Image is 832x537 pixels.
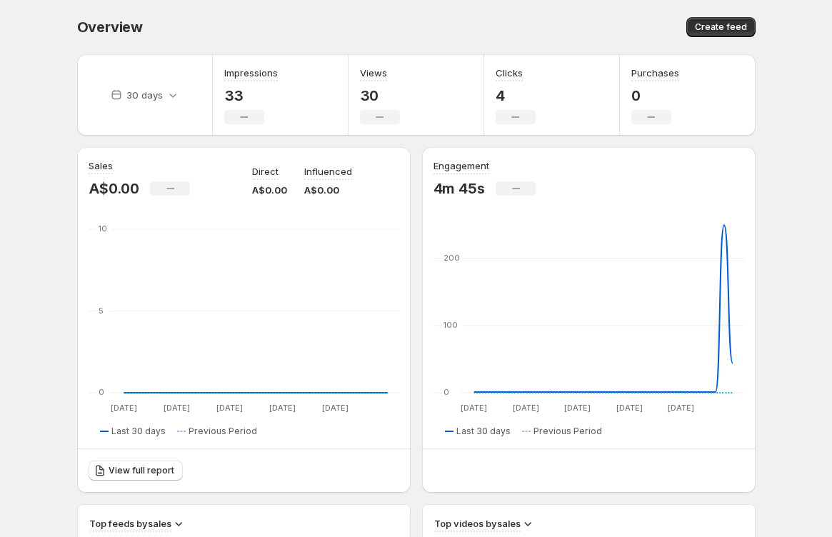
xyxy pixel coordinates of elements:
span: Overview [77,19,143,36]
p: A$0.00 [89,180,139,197]
p: Influenced [304,164,352,179]
span: Last 30 days [111,426,166,437]
text: 0 [99,387,104,397]
p: A$0.00 [304,183,352,197]
h3: Engagement [433,159,489,173]
p: 4 [496,87,536,104]
text: [DATE] [564,403,591,413]
h3: Views [360,66,387,80]
span: Previous Period [533,426,602,437]
h3: Top videos by sales [434,516,521,531]
text: 5 [99,306,104,316]
p: Direct [252,164,279,179]
text: [DATE] [163,403,189,413]
span: View full report [109,465,174,476]
button: Create feed [686,17,756,37]
text: [DATE] [668,403,694,413]
span: Previous Period [189,426,257,437]
text: [DATE] [269,403,295,413]
p: 33 [224,87,278,104]
p: 0 [631,87,679,104]
text: 0 [443,387,449,397]
h3: Impressions [224,66,278,80]
text: [DATE] [512,403,538,413]
text: [DATE] [616,403,642,413]
p: 30 days [126,88,163,102]
h3: Clicks [496,66,523,80]
text: 200 [443,253,460,263]
span: Create feed [695,21,747,33]
h3: Top feeds by sales [89,516,171,531]
p: 4m 45s [433,180,485,197]
h3: Sales [89,159,113,173]
text: 10 [99,224,107,234]
text: 100 [443,320,458,330]
text: [DATE] [321,403,348,413]
text: [DATE] [216,403,242,413]
text: [DATE] [110,403,136,413]
text: [DATE] [461,403,487,413]
p: 30 [360,87,400,104]
h3: Purchases [631,66,679,80]
p: A$0.00 [252,183,287,197]
span: Last 30 days [456,426,511,437]
a: View full report [89,461,183,481]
